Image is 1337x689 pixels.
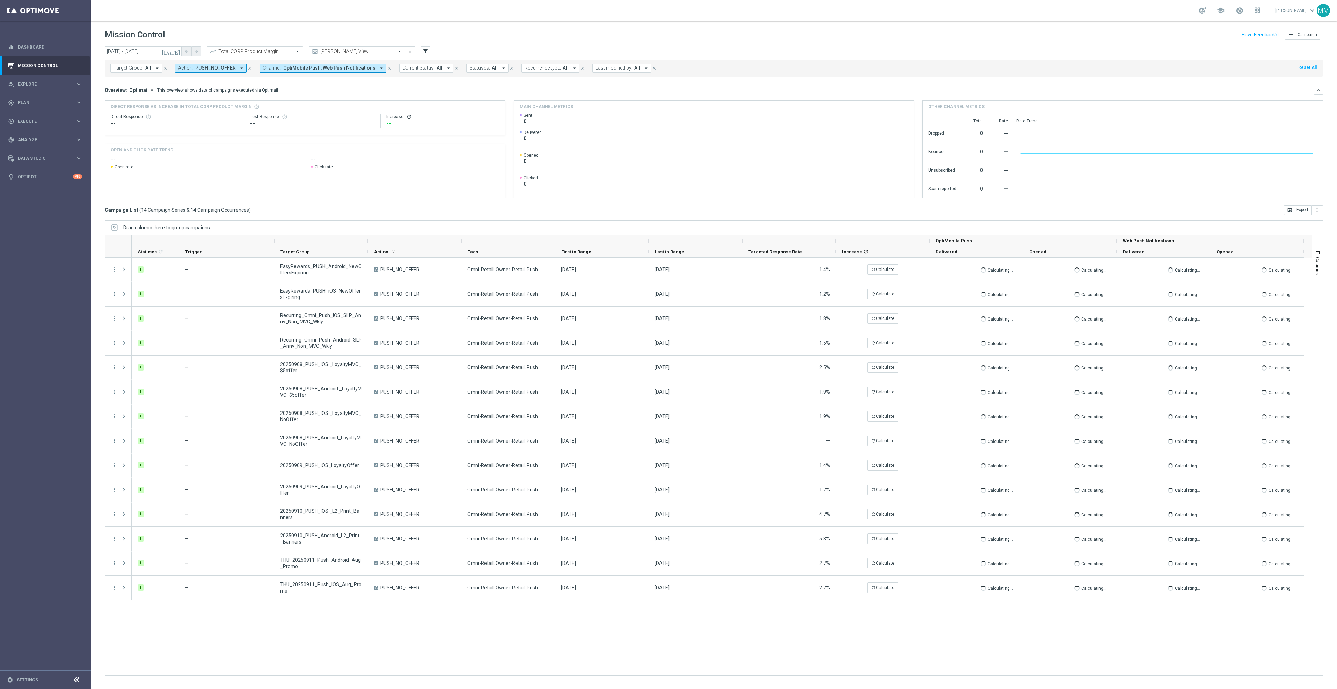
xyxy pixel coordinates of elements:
[1287,207,1293,213] i: open_in_browser
[1217,7,1225,14] span: school
[991,118,1008,124] div: Rate
[991,127,1008,138] div: --
[249,207,251,213] span: )
[115,164,133,170] span: Open rate
[105,356,132,380] div: Press SPACE to select this row.
[194,49,199,54] i: arrow_forward
[380,536,419,542] span: PUSH_NO_OFFER
[111,584,117,591] i: more_vert
[1317,4,1330,17] div: MM
[748,249,802,254] span: Targeted Response Rate
[871,438,876,443] i: refresh
[8,100,75,106] div: Plan
[468,249,478,254] span: Tags
[8,137,75,143] div: Analyze
[161,46,182,57] button: [DATE]
[111,560,117,566] button: more_vert
[867,485,898,495] button: refreshCalculate
[111,462,117,468] button: more_vert
[18,82,75,86] span: Explore
[132,331,1304,356] div: Press SPACE to select this row.
[132,478,1304,502] div: Press SPACE to select this row.
[138,249,157,254] span: Statuses
[312,48,319,55] i: preview
[867,582,898,593] button: refreshCalculate
[524,135,542,142] span: 0
[247,66,252,71] i: close
[158,249,163,254] i: refresh
[867,313,898,324] button: refreshCalculate
[421,46,430,56] button: filter_alt
[380,340,419,346] span: PUSH_NO_OFFER
[1284,205,1312,215] button: open_in_browser Export
[561,249,591,254] span: First in Range
[184,49,189,54] i: arrow_back
[195,65,236,71] span: PUSH_NO_OFFER
[18,119,75,123] span: Execute
[521,64,579,73] button: Recurrence type: All arrow_drop_down
[315,164,333,170] span: Click rate
[8,119,82,124] div: play_circle_outline Execute keyboard_arrow_right
[8,137,14,143] i: track_changes
[182,46,191,56] button: arrow_back
[871,487,876,492] i: refresh
[8,156,82,161] button: Data Studio keyboard_arrow_right
[283,65,375,71] span: OptiMobile Push, Web Push Notifications
[111,511,117,517] button: more_vert
[239,65,245,71] i: arrow_drop_down
[374,414,378,418] span: A
[374,488,378,492] span: A
[18,101,75,105] span: Plan
[110,64,162,73] button: Target Group: All arrow_drop_down
[8,174,14,180] i: lightbulb
[871,365,876,370] i: refresh
[524,181,538,187] span: 0
[422,48,429,55] i: filter_alt
[207,46,303,56] ng-select: Total CORP Product Margin
[1274,5,1317,16] a: [PERSON_NAME]keyboard_arrow_down
[8,44,82,50] div: equalizer Dashboard
[387,66,392,71] i: close
[105,502,132,527] div: Press SPACE to select this row.
[191,46,201,56] button: arrow_forward
[111,315,117,322] i: more_vert
[8,174,82,180] div: lightbulb Optibot +10
[380,389,419,395] span: PUSH_NO_OFFER
[132,551,1304,576] div: Press SPACE to select this row.
[8,167,82,186] div: Optibot
[1029,249,1046,254] span: Opened
[132,356,1304,380] div: Press SPACE to select this row.
[374,390,378,394] span: A
[250,120,375,128] div: --
[380,413,419,419] span: PUSH_NO_OFFER
[867,460,898,471] button: refreshCalculate
[374,292,378,296] span: A
[1312,205,1323,215] button: more_vert
[1298,64,1317,71] button: Reset All
[105,404,132,429] div: Press SPACE to select this row.
[928,182,956,194] div: Spam reported
[111,364,117,371] button: more_vert
[75,155,82,162] i: keyboard_arrow_right
[871,536,876,541] i: refresh
[132,576,1304,600] div: Press SPACE to select this row.
[643,65,649,71] i: arrow_drop_down
[8,63,82,69] button: Mission Control
[111,438,117,444] button: more_vert
[8,137,82,143] div: track_changes Analyze keyboard_arrow_right
[374,267,378,272] span: A
[8,155,75,162] div: Data Studio
[445,65,452,71] i: arrow_drop_down
[563,65,569,71] span: All
[105,258,132,282] div: Press SPACE to select this row.
[132,307,1304,331] div: Press SPACE to select this row.
[8,118,75,124] div: Execute
[867,289,898,299] button: refreshCalculate
[210,48,217,55] i: trending_up
[374,537,378,541] span: A
[111,536,117,542] i: more_vert
[73,174,82,179] div: +10
[18,156,75,160] span: Data Studio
